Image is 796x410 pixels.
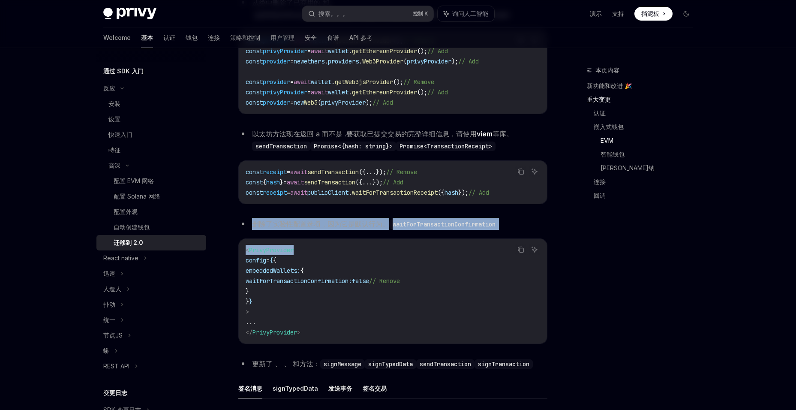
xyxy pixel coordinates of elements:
[96,127,206,142] a: 快速入门
[273,256,276,264] span: {
[383,178,403,186] span: // Add
[246,267,300,274] span: embeddedWallets:
[594,189,700,202] a: 回调
[103,27,131,48] a: Welcome
[386,168,417,176] span: // Remove
[475,359,533,369] code: signTransaction
[263,57,290,65] span: provider
[246,47,263,55] span: const
[327,33,339,42] font: 食谱
[321,99,366,106] span: privyProvider
[311,78,331,86] span: wallet
[103,83,115,93] div: 反应
[438,6,494,21] button: 询问人工智能
[389,220,499,229] code: waitForTransactionConfirmation
[163,27,175,48] a: 认证
[287,189,290,196] span: =
[376,168,386,176] span: });
[249,298,252,305] span: }
[246,298,249,305] span: }
[302,6,433,21] button: 搜索。。。控制 K
[103,33,131,42] font: Welcome
[348,47,352,55] span: .
[304,99,318,106] span: Web3
[318,99,321,106] span: (
[349,33,372,42] font: API 参考
[246,287,249,295] span: }
[103,284,121,294] div: 人造人
[266,178,280,186] span: hash
[458,57,479,65] span: // Add
[246,88,263,96] span: const
[352,47,417,55] span: getEthereumProvider
[263,168,287,176] span: receipt
[114,191,160,202] div: 配置 Solana 网络
[246,99,263,106] span: const
[246,168,263,176] span: const
[365,359,416,369] code: signTypedData
[283,178,287,186] span: =
[246,318,256,326] span: ...
[601,148,700,161] a: 智能钱包
[186,27,198,48] a: 钱包
[595,65,619,75] span: 本页内容
[304,57,324,65] span: ethers
[186,33,198,42] font: 钱包
[601,161,700,175] a: [PERSON_NAME]纳
[515,244,526,255] button: 从代码块复制内容
[679,7,693,21] button: 切换深色模式
[290,189,307,196] span: await
[445,189,458,196] span: hash
[263,88,307,96] span: privyProvider
[114,222,150,232] div: 自动创建钱包
[300,267,304,274] span: {
[590,9,602,18] a: 演示
[103,388,127,398] h5: 变更日志
[294,99,304,106] span: new
[363,378,387,398] button: 签名交易
[352,88,417,96] span: getEthereumProvider
[96,96,206,112] a: 安装
[311,88,328,96] span: await
[96,204,206,220] a: 配置外观
[238,383,262,394] font: 签名消息
[270,33,294,42] font: 用户管理
[417,88,427,96] span: ();
[230,33,260,42] font: 策略和控制
[297,329,300,336] span: >
[438,189,445,196] span: ({
[304,178,355,186] span: sendTransaction
[108,160,120,171] div: 高深
[305,27,317,48] a: 安全
[311,47,328,55] span: await
[359,57,362,65] span: .
[103,253,138,263] div: React native
[327,27,339,48] a: 食谱
[108,114,120,124] div: 设置
[307,47,311,55] span: =
[372,99,393,106] span: // Add
[263,47,307,55] span: privyProvider
[238,378,262,398] button: 签名消息
[108,130,132,140] div: 快速入门
[114,207,138,217] div: 配置外观
[252,329,297,336] span: PrivyProvider
[407,57,451,65] span: privyProvider
[287,178,304,186] span: await
[246,57,263,65] span: const
[366,99,372,106] span: );
[280,178,283,186] span: }
[103,361,129,371] div: REST API
[108,145,120,155] div: 特征
[362,178,372,186] span: ...
[335,78,393,86] span: getWeb3jsProvider
[103,315,115,325] div: 统一
[416,359,475,369] code: sendTransaction
[96,189,206,204] a: 配置 Solana 网络
[270,256,273,264] span: {
[372,178,383,186] span: });
[587,93,700,106] a: 重大变更
[103,66,144,76] h5: 通过 SDK 入门
[103,299,115,310] div: 扑动
[366,168,376,176] span: ...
